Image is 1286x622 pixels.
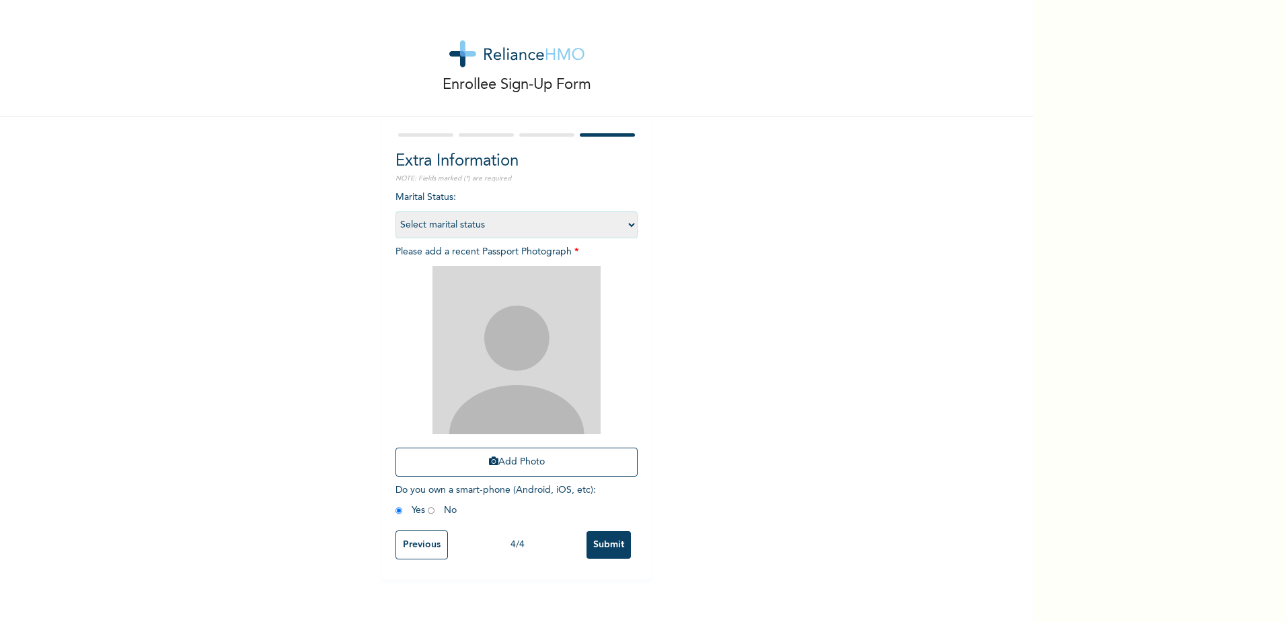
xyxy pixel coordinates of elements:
[432,266,601,434] img: Crop
[395,193,638,230] span: Marital Status :
[395,149,638,174] h2: Extra Information
[587,531,631,559] input: Submit
[395,485,596,515] span: Do you own a smart-phone (Android, iOS, etc) : Yes No
[449,40,584,67] img: logo
[448,538,587,552] div: 4 / 4
[443,74,591,96] p: Enrollee Sign-Up Form
[395,174,638,184] p: NOTE: Fields marked (*) are required
[395,247,638,483] span: Please add a recent Passport Photograph
[395,448,638,477] button: Add Photo
[395,530,448,559] input: Previous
